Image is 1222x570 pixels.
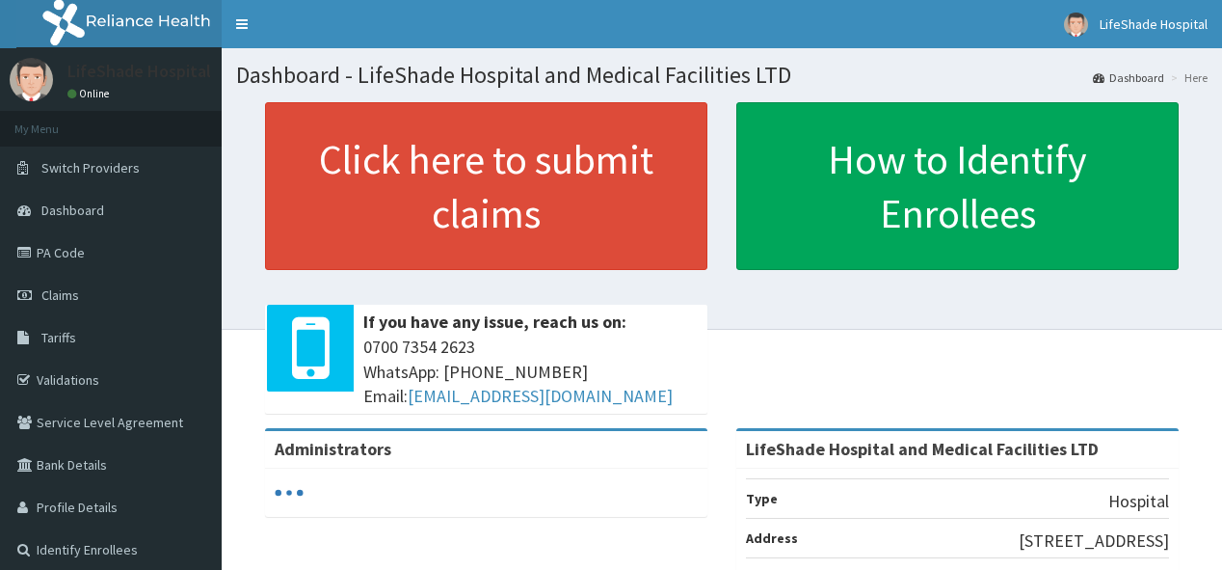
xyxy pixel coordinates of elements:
span: 0700 7354 2623 WhatsApp: [PHONE_NUMBER] Email: [363,335,698,409]
p: [STREET_ADDRESS] [1019,529,1169,554]
img: User Image [1064,13,1088,37]
strong: LifeShade Hospital and Medical Facilities LTD [746,438,1099,460]
a: Dashboard [1093,69,1164,86]
b: Address [746,529,798,547]
b: Administrators [275,438,391,460]
span: Switch Providers [41,159,140,176]
p: Hospital [1108,489,1169,514]
a: [EMAIL_ADDRESS][DOMAIN_NAME] [408,385,673,407]
h1: Dashboard - LifeShade Hospital and Medical Facilities LTD [236,63,1208,88]
a: Click here to submit claims [265,102,707,270]
a: How to Identify Enrollees [736,102,1179,270]
img: User Image [10,58,53,101]
span: Claims [41,286,79,304]
span: Dashboard [41,202,104,219]
b: Type [746,490,778,507]
b: If you have any issue, reach us on: [363,311,626,333]
span: Tariffs [41,329,76,346]
a: Online [67,87,114,100]
p: LifeShade Hospital [67,63,211,80]
span: LifeShade Hospital [1100,15,1208,33]
li: Here [1166,69,1208,86]
svg: audio-loading [275,478,304,507]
